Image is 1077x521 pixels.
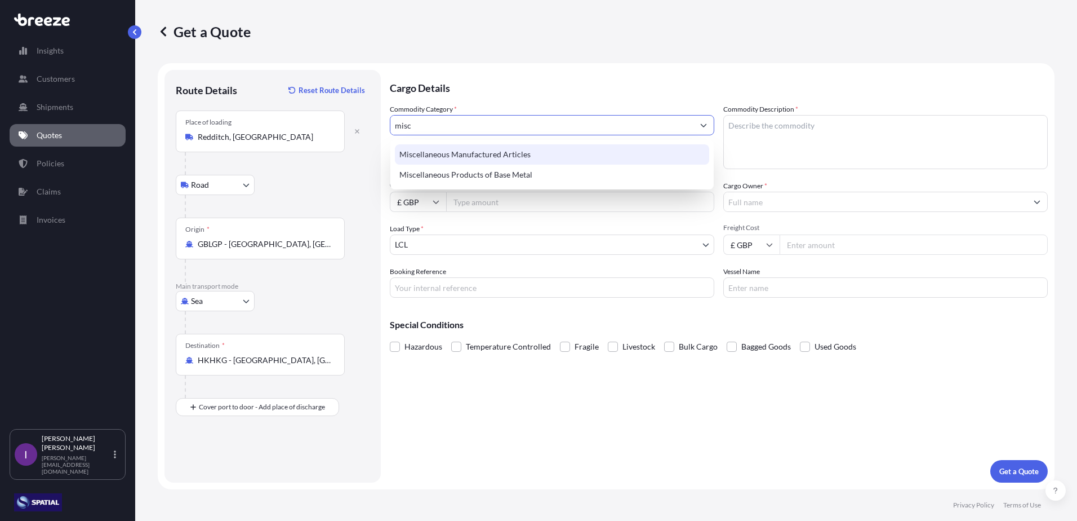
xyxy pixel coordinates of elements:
button: Select transport [176,291,255,311]
input: Full name [724,192,1027,212]
input: Origin [198,239,331,250]
span: Fragile [575,338,599,355]
p: Insights [37,45,64,56]
span: Used Goods [815,338,856,355]
input: Your internal reference [390,277,714,298]
button: Show suggestions [1027,192,1047,212]
p: Terms of Use [1003,501,1041,510]
input: Enter amount [780,235,1048,255]
p: Quotes [37,130,62,141]
label: Booking Reference [390,266,446,277]
p: Get a Quote [999,466,1039,477]
input: Destination [198,355,331,366]
span: Bulk Cargo [679,338,718,355]
span: Load Type [390,223,424,235]
p: Invoices [37,214,65,226]
p: Cargo Details [390,70,1048,104]
button: Select transport [176,175,255,195]
p: Customers [37,73,75,85]
div: Suggestions [395,144,709,185]
p: Privacy Policy [953,501,994,510]
input: Place of loading [198,131,331,143]
span: Commodity Value [390,180,714,189]
button: Show suggestions [693,115,714,135]
label: Vessel Name [723,266,760,277]
span: Hazardous [404,338,442,355]
div: Miscellaneous Products of Base Metal [395,165,709,185]
input: Type amount [446,192,714,212]
label: Commodity Description [723,104,798,115]
span: Freight Cost [723,223,1048,232]
div: Destination [185,341,225,350]
input: Enter name [723,277,1048,298]
p: Get a Quote [158,23,251,41]
p: [PERSON_NAME] [PERSON_NAME] [42,434,112,452]
span: Temperature Controlled [466,338,551,355]
label: Commodity Category [390,104,457,115]
div: Origin [185,225,210,234]
span: Bagged Goods [741,338,791,355]
span: I [24,449,28,460]
p: Special Conditions [390,320,1048,329]
p: Policies [37,158,64,169]
p: [PERSON_NAME][EMAIL_ADDRESS][DOMAIN_NAME] [42,454,112,475]
p: Main transport mode [176,282,370,291]
p: Claims [37,186,61,197]
span: Sea [191,295,203,307]
span: Road [191,179,209,191]
span: Cover port to door - Add place of discharge [199,401,325,413]
span: LCL [395,239,408,250]
p: Route Details [176,83,237,97]
div: Miscellaneous Manufactured Articles [395,144,709,165]
p: Reset Route Details [299,85,365,96]
input: Select a commodity type [390,115,693,135]
span: Livestock [622,338,655,355]
label: Cargo Owner [723,180,767,192]
p: Shipments [37,101,73,113]
img: organization-logo [14,493,62,511]
div: Place of loading [185,118,232,127]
